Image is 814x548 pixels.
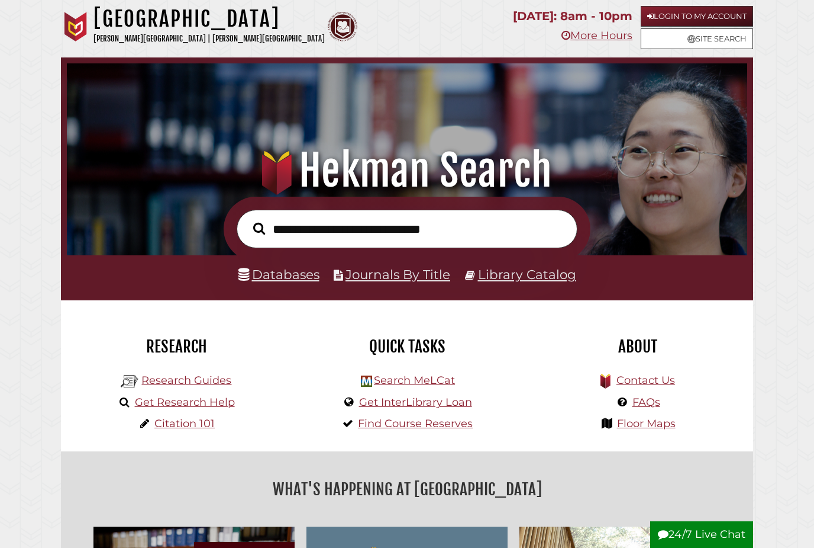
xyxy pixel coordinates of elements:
[561,29,632,42] a: More Hours
[70,476,744,503] h2: What's Happening at [GEOGRAPHIC_DATA]
[513,6,632,27] p: [DATE]: 8am - 10pm
[141,374,231,387] a: Research Guides
[238,267,319,282] a: Databases
[154,417,215,430] a: Citation 101
[641,28,753,49] a: Site Search
[617,417,676,430] a: Floor Maps
[253,222,265,235] i: Search
[93,6,325,32] h1: [GEOGRAPHIC_DATA]
[478,267,576,282] a: Library Catalog
[135,396,235,409] a: Get Research Help
[374,374,455,387] a: Search MeLCat
[358,417,473,430] a: Find Course Reserves
[93,32,325,46] p: [PERSON_NAME][GEOGRAPHIC_DATA] | [PERSON_NAME][GEOGRAPHIC_DATA]
[121,373,138,390] img: Hekman Library Logo
[361,376,372,387] img: Hekman Library Logo
[70,337,283,357] h2: Research
[531,337,744,357] h2: About
[632,396,660,409] a: FAQs
[345,267,450,282] a: Journals By Title
[616,374,675,387] a: Contact Us
[359,396,472,409] a: Get InterLibrary Loan
[79,145,735,197] h1: Hekman Search
[328,12,357,41] img: Calvin Theological Seminary
[301,337,513,357] h2: Quick Tasks
[247,219,271,238] button: Search
[641,6,753,27] a: Login to My Account
[61,12,91,41] img: Calvin University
